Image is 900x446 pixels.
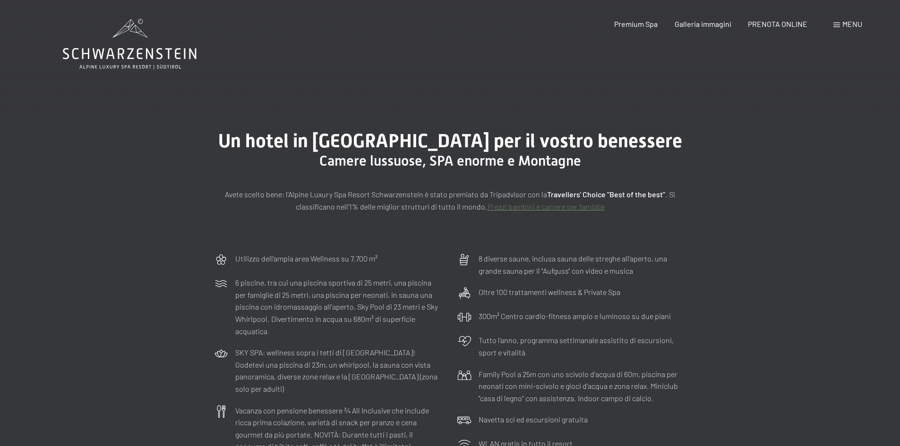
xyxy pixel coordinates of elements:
[748,19,807,28] a: PRENOTA ONLINE
[235,346,443,395] p: SKY SPA: wellness sopra i tetti di [GEOGRAPHIC_DATA]! Godetevi una piscina di 23m, un whirlpool, ...
[235,277,443,337] p: 6 piscine, tra cui una piscina sportiva di 25 metri, una piscina per famiglie di 25 metri, una pi...
[675,19,731,28] a: Galleria immagini
[479,310,671,322] p: 300m² Centro cardio-fitness ampio e luminoso su due piani
[547,190,665,199] strong: Travellers' Choice "Best of the best"
[235,252,377,265] p: Utilizzo dell‘ampia area Wellness su 7.700 m²
[479,413,588,426] p: Navetta sci ed escursioni gratuita
[218,130,682,152] span: Un hotel in [GEOGRAPHIC_DATA] per il vostro benessere
[479,368,686,404] p: Family Pool a 25m con uno scivolo d'acqua di 60m, piscina per neonati con mini-scivolo e gioci d'...
[488,202,605,211] a: Prezzi bambini e camere per famiglie
[842,19,862,28] span: Menu
[614,19,658,28] a: Premium Spa
[214,188,686,212] p: Avete scelto bene: l’Alpine Luxury Spa Resort Schwarzenstein è stato premiato da Tripadvisor con ...
[479,252,686,277] p: 8 diverse saune, inclusa sauna delle streghe all’aperto, una grande sauna per il "Aufguss" con vi...
[479,286,620,298] p: Oltre 100 trattamenti wellness & Private Spa
[479,334,686,358] p: Tutto l’anno, programma settimanale assistito di escursioni, sport e vitalità
[319,152,581,169] span: Camere lussuose, SPA enorme e Montagne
